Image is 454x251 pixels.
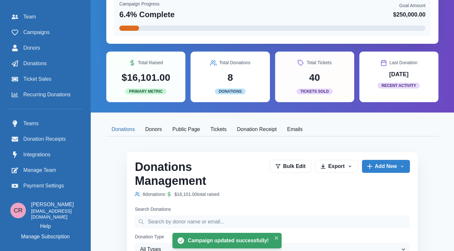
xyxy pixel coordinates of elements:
span: Manage Team [23,166,56,174]
p: [EMAIL_ADDRESS][DOMAIN_NAME] [31,209,80,220]
button: Donation Receipt [232,123,282,137]
p: Total Tickets [307,59,332,66]
span: Campaigns [23,29,50,36]
span: Integrations [23,151,51,159]
a: Help [40,222,51,230]
span: Ticket Sales [23,75,52,83]
a: Integrations [8,148,83,161]
div: Campaign updated successfully! [188,237,269,245]
p: Total Donations [219,59,250,66]
p: [DATE] [389,70,409,79]
p: Campaign Progress [119,1,159,7]
button: Donors [140,123,167,137]
span: Donation Receipts [23,135,66,143]
a: Payment Settings [8,179,83,192]
p: Goal Amount [399,2,425,9]
p: $16,101.00 total raised [174,191,219,198]
button: Public Page [167,123,205,137]
span: Teams [23,120,39,127]
span: Payment Settings [23,182,64,190]
a: Ticket Sales [8,73,83,86]
span: Donations [215,89,246,94]
a: Recurring Donations [8,88,83,101]
span: Donors [23,44,40,52]
a: Donors [8,42,83,54]
p: Total Raised [138,59,163,66]
p: 8 [227,70,233,85]
p: Last Donation [390,59,417,66]
button: Export [315,160,358,173]
p: [PERSON_NAME] [31,201,80,209]
span: Tickets Sold [297,89,333,94]
p: $250,000.00 [393,10,425,19]
span: Recent Activity [378,83,420,89]
a: Manage Team [8,164,83,177]
h2: Donations Management [135,160,264,188]
p: Manage Subscription [21,233,70,241]
a: Donations [8,57,83,70]
a: Team [8,10,83,23]
span: Primary Metric [125,89,167,94]
p: 6.4 % Complete [119,9,175,20]
label: Search Donations [135,206,406,213]
p: • [165,190,167,198]
label: Donation Type [135,233,406,240]
p: 40 [309,70,320,85]
span: Team [23,13,36,21]
div: Connor Reaumond [14,207,23,213]
a: Donation Receipts [8,133,83,146]
span: Recurring Donations [23,91,71,99]
button: Bulk Edit [270,160,311,173]
button: Donations [106,123,140,137]
a: Campaigns [8,26,83,39]
button: Add New [362,160,410,173]
input: Search by donor name or email... [135,215,410,228]
button: Emails [282,123,308,137]
span: Donations [23,60,47,67]
p: 8 donation s [143,191,165,198]
button: Tickets [205,123,232,137]
button: Close [273,234,280,242]
p: $16,101.00 [122,70,170,85]
a: Teams [8,117,83,130]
